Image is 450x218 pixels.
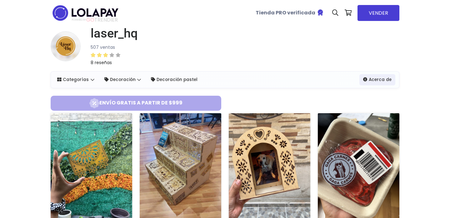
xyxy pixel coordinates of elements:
span: TRENDIER [72,17,118,23]
span: GO [86,16,94,23]
a: VENDER [357,5,399,21]
a: Decoración [101,74,145,85]
img: Tienda verificada [317,9,324,16]
a: laser_hq [86,26,138,41]
a: Acerca de [359,74,395,85]
h1: laser_hq [91,26,138,41]
span: Envío gratis a partir de $999 [53,98,219,108]
div: 3 / 5 [91,51,121,59]
img: logo [51,3,120,23]
small: 8 reseñas [91,59,112,66]
small: 507 ventas [91,44,115,50]
b: Tienda PRO verificada [256,9,315,16]
a: Categorías [53,74,98,85]
a: 8 reseñas [91,51,138,66]
img: small.png [51,31,81,61]
span: POWERED BY [72,18,86,22]
a: Decoración pastel [147,74,201,85]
